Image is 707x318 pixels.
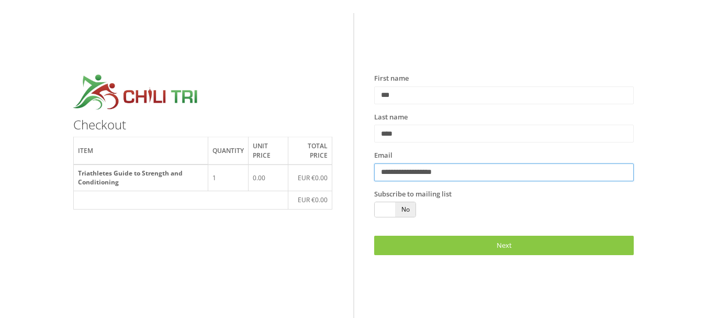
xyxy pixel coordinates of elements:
th: Quantity [208,137,248,165]
label: Subscribe to mailing list [374,189,452,200]
th: Triathletes Guide to Strength and Conditioning [74,165,208,191]
td: EUR €0.00 [288,165,332,191]
th: Item [74,137,208,165]
label: Last name [374,112,408,123]
h3: Checkout [73,118,332,131]
span: No [395,202,416,217]
a: Next [374,236,633,255]
img: croppedchilitri.jpg [73,73,198,113]
td: 1 [208,165,248,191]
label: Email [374,150,392,161]
label: First name [374,73,409,84]
td: 0.00 [248,165,288,191]
th: Unit price [248,137,288,165]
td: EUR €0.00 [288,191,332,209]
th: Total price [288,137,332,165]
